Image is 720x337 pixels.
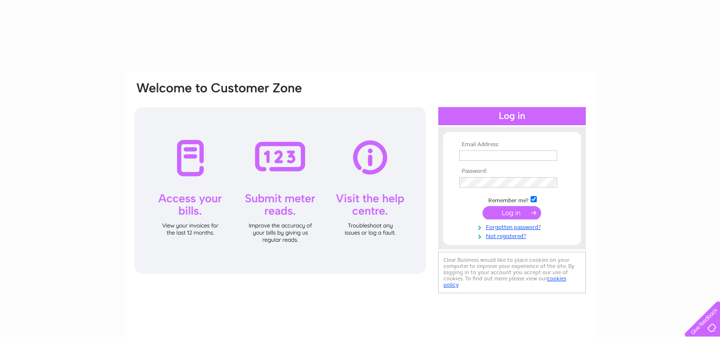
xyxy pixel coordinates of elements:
[483,206,541,219] input: Submit
[438,252,586,293] div: Clear Business would like to place cookies on your computer to improve your experience of the sit...
[457,168,567,175] th: Password:
[457,141,567,148] th: Email Address:
[459,231,567,240] a: Not registered?
[444,275,566,288] a: cookies policy
[459,222,567,231] a: Forgotten password?
[457,195,567,204] td: Remember me?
